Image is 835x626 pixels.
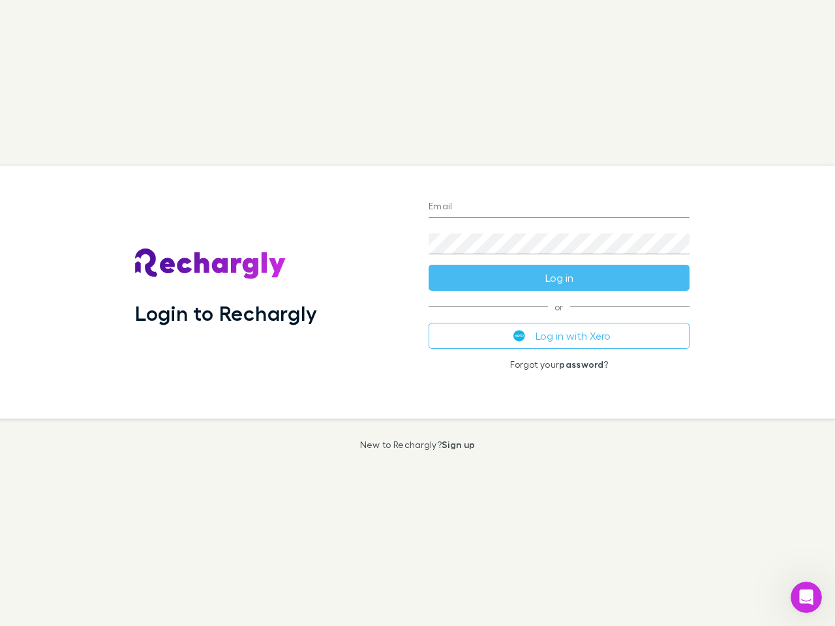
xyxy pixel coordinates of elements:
img: Xero's logo [513,330,525,342]
p: New to Rechargly? [360,440,476,450]
h1: Login to Rechargly [135,301,317,325]
a: Sign up [442,439,475,450]
button: Log in with Xero [429,323,690,349]
p: Forgot your ? [429,359,690,370]
button: Log in [429,265,690,291]
img: Rechargly's Logo [135,248,286,280]
iframe: Intercom live chat [791,582,822,613]
a: password [559,359,603,370]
